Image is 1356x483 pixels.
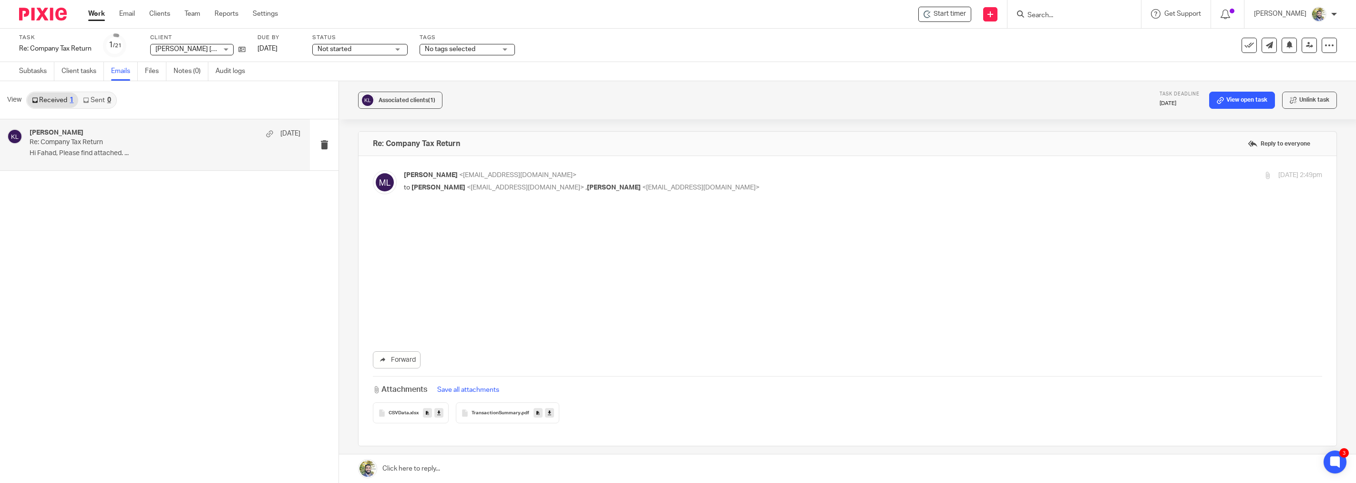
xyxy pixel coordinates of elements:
[30,138,246,147] p: Re: Company Tax Return
[1245,136,1313,151] label: Reply to everyone
[19,44,92,53] div: Re: Company Tax Return
[216,62,252,81] a: Audit logs
[257,34,300,42] label: Due by
[19,8,67,21] img: Pixie
[428,97,435,103] span: (1)
[150,34,246,42] label: Client
[27,93,78,108] a: Received1
[521,410,529,416] span: .pdf
[7,129,22,144] img: svg%3E
[257,45,277,52] span: [DATE]
[373,170,397,194] img: svg%3E
[7,95,21,105] span: View
[360,93,375,107] img: svg%3E
[389,410,409,416] span: CSVData
[373,351,421,368] a: Forward
[30,149,300,157] p: Hi Fahad, Please find attached. ...
[409,410,419,416] span: .xlsx
[1160,92,1200,96] span: Task deadline
[62,62,104,81] a: Client tasks
[373,384,427,395] h3: Attachments
[1278,170,1322,180] p: [DATE] 2:49pm
[185,9,200,19] a: Team
[19,62,54,81] a: Subtasks
[918,7,971,22] div: KIM LOAN LAM PTY. LTD. - Re: Company Tax Return
[373,139,460,148] h4: Re: Company Tax Return
[109,40,122,51] div: 1
[312,34,408,42] label: Status
[456,402,559,423] button: TransactionSummary.pdf
[373,402,449,423] button: CSVData.xlsx
[467,184,584,191] span: <[EMAIL_ADDRESS][DOMAIN_NAME]>
[88,9,105,19] a: Work
[155,46,290,52] span: [PERSON_NAME] [PERSON_NAME] PTY. LTD.
[119,9,135,19] a: Email
[70,97,73,104] div: 1
[215,9,238,19] a: Reports
[19,34,92,42] label: Task
[587,184,641,191] span: [PERSON_NAME]
[149,9,170,19] a: Clients
[404,172,458,178] span: [PERSON_NAME]
[253,9,278,19] a: Settings
[107,97,111,104] div: 0
[113,43,122,48] small: /21
[111,62,138,81] a: Emails
[1254,9,1306,19] p: [PERSON_NAME]
[586,184,587,191] span: ,
[420,34,515,42] label: Tags
[358,92,442,109] button: Associated clients(1)
[280,129,300,138] p: [DATE]
[434,385,502,395] button: Save all attachments
[1027,11,1112,20] input: Search
[1282,92,1337,109] button: Unlink task
[425,46,475,52] span: No tags selected
[145,62,166,81] a: Files
[174,62,208,81] a: Notes (0)
[1311,7,1326,22] img: IMG_1641.jpg
[934,9,966,19] span: Start timer
[1164,10,1201,17] span: Get Support
[404,184,410,191] span: to
[1339,448,1349,458] div: 3
[318,46,351,52] span: Not started
[472,410,521,416] span: TransactionSummary
[30,129,83,137] h4: [PERSON_NAME]
[1160,100,1200,107] p: [DATE]
[1209,92,1275,109] a: View open task
[78,93,115,108] a: Sent0
[459,172,576,178] span: <[EMAIL_ADDRESS][DOMAIN_NAME]>
[411,184,465,191] span: [PERSON_NAME]
[642,184,760,191] span: <[EMAIL_ADDRESS][DOMAIN_NAME]>
[379,97,435,103] span: Associated clients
